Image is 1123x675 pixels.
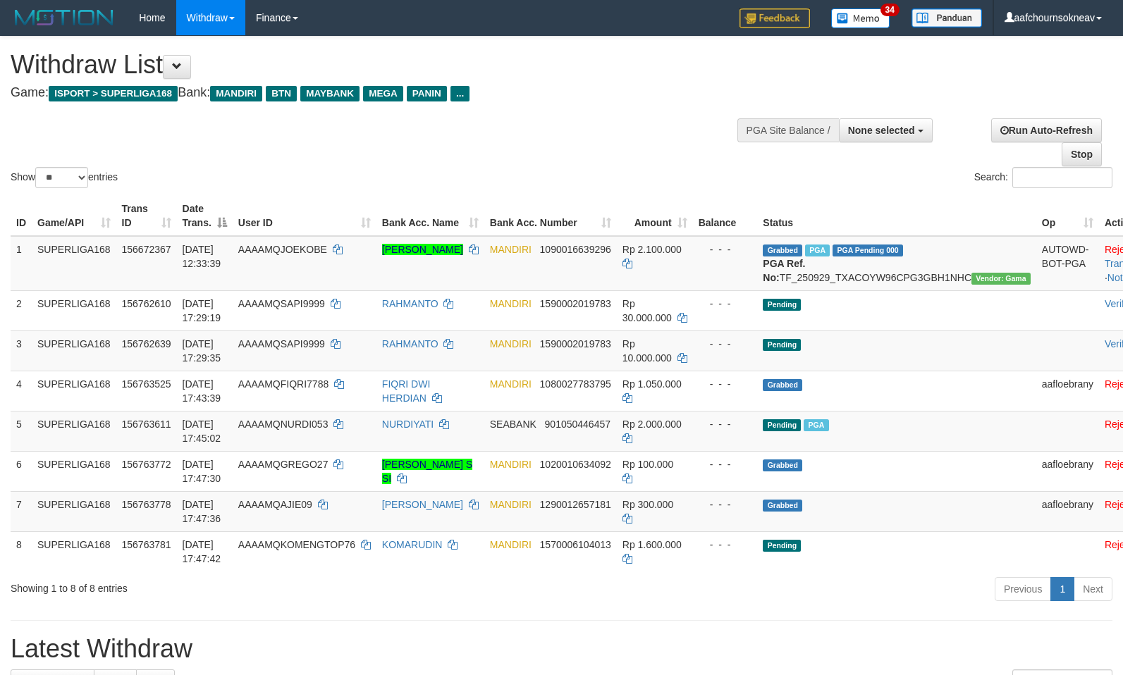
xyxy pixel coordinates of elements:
[376,196,484,236] th: Bank Acc. Name: activate to sort column ascending
[382,378,430,404] a: FIQRI DWI HERDIAN
[11,491,32,531] td: 7
[177,196,233,236] th: Date Trans.: activate to sort column descending
[1036,371,1099,411] td: aafloebrany
[763,500,802,512] span: Grabbed
[490,338,532,349] span: MANDIRI
[183,419,221,444] span: [DATE] 17:45:02
[122,244,171,255] span: 156672367
[32,290,116,330] td: SUPERLIGA168
[11,51,735,79] h1: Withdraw List
[32,330,116,371] td: SUPERLIGA168
[1050,577,1074,601] a: 1
[622,244,682,255] span: Rp 2.100.000
[238,419,329,430] span: AAAAMQNURDI053
[382,539,443,550] a: KOMARUDIN
[363,86,403,101] span: MEGA
[699,377,752,391] div: - - -
[699,538,752,552] div: - - -
[32,236,116,291] td: SUPERLIGA168
[382,419,434,430] a: NURDIYATI
[839,118,933,142] button: None selected
[382,244,463,255] a: [PERSON_NAME]
[183,539,221,564] span: [DATE] 17:47:42
[11,290,32,330] td: 2
[693,196,758,236] th: Balance
[11,576,458,595] div: Showing 1 to 8 of 8 entries
[122,419,171,430] span: 156763611
[183,244,221,269] span: [DATE] 12:33:39
[238,459,329,470] span: AAAAMQGREGO27
[266,86,297,101] span: BTN
[1074,577,1112,601] a: Next
[991,118,1102,142] a: Run Auto-Refresh
[804,419,828,431] span: Marked by aafheankoy
[805,244,830,256] span: Marked by aafsengchandara
[122,499,171,510] span: 156763778
[32,491,116,531] td: SUPERLIGA168
[484,196,617,236] th: Bank Acc. Number: activate to sort column ascending
[183,338,221,364] span: [DATE] 17:29:35
[11,330,32,371] td: 3
[490,298,532,309] span: MANDIRI
[540,338,611,349] span: Copy 1590002019783 to clipboard
[699,457,752,471] div: - - -
[183,298,221,323] span: [DATE] 17:29:19
[540,499,611,510] span: Copy 1290012657181 to clipboard
[622,499,673,510] span: Rp 300.000
[912,8,982,27] img: panduan.png
[238,244,327,255] span: AAAAMQJOEKOBE
[540,298,611,309] span: Copy 1590002019783 to clipboard
[545,419,610,430] span: Copy 901050446457 to clipboard
[540,459,611,470] span: Copy 1020010634092 to clipboard
[622,378,682,390] span: Rp 1.050.000
[32,196,116,236] th: Game/API: activate to sort column ascending
[1036,196,1099,236] th: Op: activate to sort column ascending
[763,339,801,351] span: Pending
[238,298,325,309] span: AAAAMQSAPI9999
[880,4,900,16] span: 34
[699,297,752,311] div: - - -
[1062,142,1102,166] a: Stop
[763,244,802,256] span: Grabbed
[11,7,118,28] img: MOTION_logo.png
[49,86,178,101] span: ISPORT > SUPERLIGA168
[699,417,752,431] div: - - -
[974,167,1112,188] label: Search:
[11,531,32,571] td: 8
[32,371,116,411] td: SUPERLIGA168
[490,419,536,430] span: SEABANK
[540,378,611,390] span: Copy 1080027783795 to clipboard
[238,499,312,510] span: AAAAMQAJIE09
[757,196,1036,236] th: Status
[763,419,801,431] span: Pending
[757,236,1036,291] td: TF_250929_TXACOYW96CPG3GBH1NHC
[831,8,890,28] img: Button%20Memo.svg
[11,236,32,291] td: 1
[1036,236,1099,291] td: AUTOWD-BOT-PGA
[490,244,532,255] span: MANDIRI
[407,86,447,101] span: PANIN
[122,539,171,550] span: 156763781
[617,196,693,236] th: Amount: activate to sort column ascending
[32,411,116,451] td: SUPERLIGA168
[737,118,839,142] div: PGA Site Balance /
[183,459,221,484] span: [DATE] 17:47:30
[382,459,472,484] a: [PERSON_NAME] S SI
[116,196,177,236] th: Trans ID: activate to sort column ascending
[238,378,329,390] span: AAAAMQFIQRI7788
[238,539,355,550] span: AAAAMQKOMENGTOP76
[1036,451,1099,491] td: aafloebrany
[763,258,805,283] b: PGA Ref. No:
[622,419,682,430] span: Rp 2.000.000
[490,539,532,550] span: MANDIRI
[11,196,32,236] th: ID
[122,338,171,349] span: 156762639
[622,539,682,550] span: Rp 1.600.000
[238,338,325,349] span: AAAAMQSAPI9999
[32,531,116,571] td: SUPERLIGA168
[540,539,611,550] span: Copy 1570006104013 to clipboard
[450,86,470,101] span: ...
[699,242,752,256] div: - - -
[490,459,532,470] span: MANDIRI
[490,378,532,390] span: MANDIRI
